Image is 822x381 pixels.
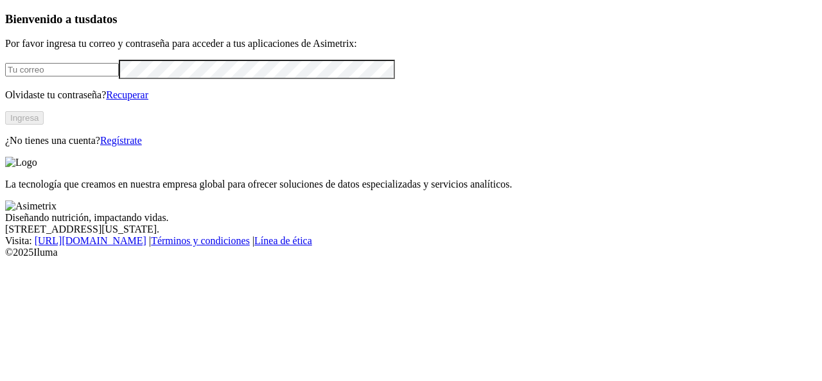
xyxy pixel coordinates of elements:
[5,179,817,190] p: La tecnología que creamos en nuestra empresa global para ofrecer soluciones de datos especializad...
[151,235,250,246] a: Términos y condiciones
[5,157,37,168] img: Logo
[90,12,118,26] span: datos
[5,89,817,101] p: Olvidaste tu contraseña?
[5,235,817,247] div: Visita : | |
[5,212,817,224] div: Diseñando nutrición, impactando vidas.
[5,111,44,125] button: Ingresa
[5,224,817,235] div: [STREET_ADDRESS][US_STATE].
[106,89,148,100] a: Recuperar
[5,135,817,146] p: ¿No tienes una cuenta?
[100,135,142,146] a: Regístrate
[5,38,817,49] p: Por favor ingresa tu correo y contraseña para acceder a tus aplicaciones de Asimetrix:
[5,247,817,258] div: © 2025 Iluma
[5,200,57,212] img: Asimetrix
[5,63,119,76] input: Tu correo
[5,12,817,26] h3: Bienvenido a tus
[254,235,312,246] a: Línea de ética
[35,235,146,246] a: [URL][DOMAIN_NAME]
